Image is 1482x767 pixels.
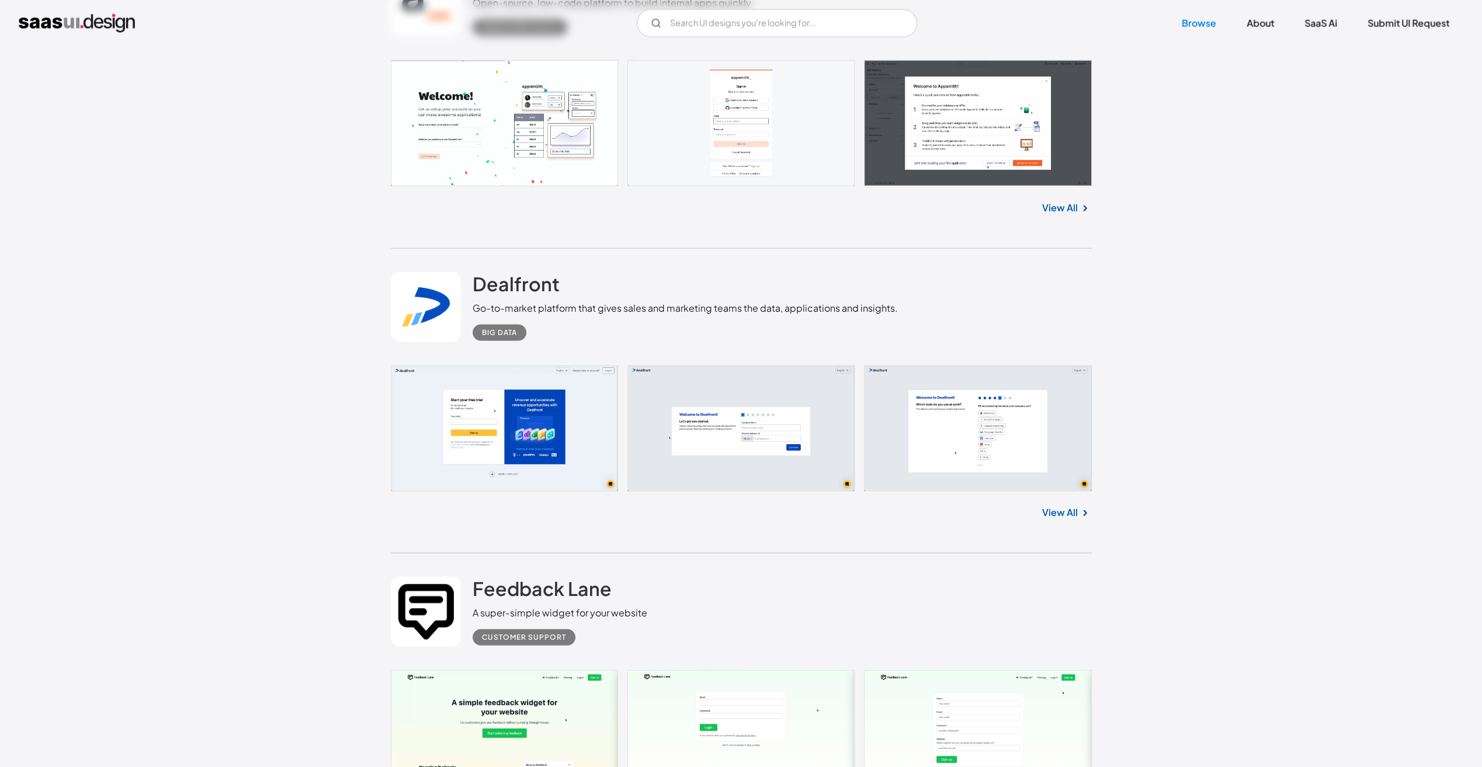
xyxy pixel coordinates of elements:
a: View All [1042,201,1078,215]
a: Dealfront [473,272,560,301]
div: A super-simple widget for your website [473,606,647,620]
a: home [19,14,135,33]
input: Search UI designs you're looking for... [637,9,917,37]
h2: Feedback Lane [473,577,612,600]
div: Go-to-market platform that gives sales and marketing teams the data, applications and insights. [473,301,898,315]
div: Big Data [482,326,517,340]
a: Feedback Lane [473,577,612,606]
a: Submit UI Request [1353,11,1463,36]
a: About [1233,11,1288,36]
a: SaaS Ai [1290,11,1351,36]
a: View All [1042,505,1078,520]
a: Browse [1168,11,1230,36]
div: Customer Support [482,630,566,644]
form: Email Form [637,9,917,37]
h2: Dealfront [473,272,560,295]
